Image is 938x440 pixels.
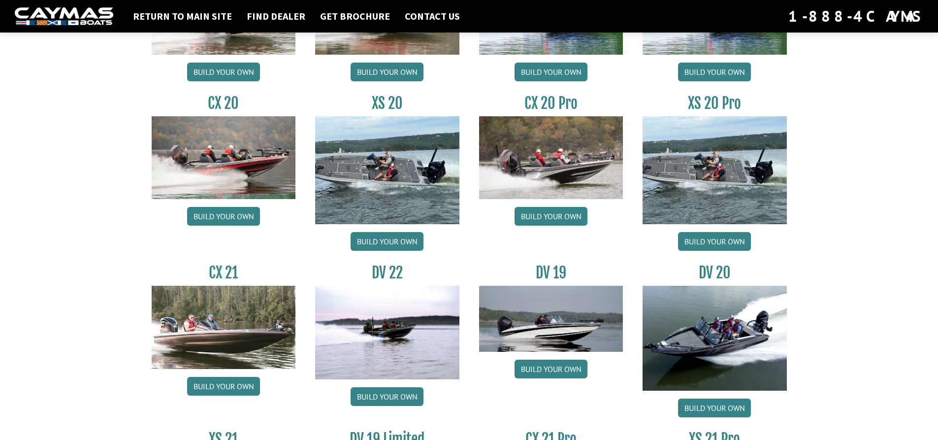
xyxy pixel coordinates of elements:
[351,63,423,81] a: Build your own
[315,10,395,23] a: Get Brochure
[678,399,751,417] a: Build your own
[187,377,260,396] a: Build your own
[242,10,310,23] a: Find Dealer
[643,116,787,224] img: XS_20_resized.jpg
[152,116,296,199] img: CX-20_thumbnail.jpg
[643,286,787,391] img: DV_20_from_website_for_caymas_connect.png
[400,10,465,23] a: Contact Us
[315,286,459,379] img: DV22_original_motor_cropped_for_caymas_connect.jpg
[479,264,623,282] h3: DV 19
[187,207,260,226] a: Build your own
[187,63,260,81] a: Build your own
[678,232,751,251] a: Build your own
[351,232,423,251] a: Build your own
[152,94,296,112] h3: CX 20
[515,360,587,378] a: Build your own
[788,5,923,27] div: 1-888-4CAYMAS
[678,63,751,81] a: Build your own
[128,10,237,23] a: Return to main site
[515,207,587,226] a: Build your own
[315,94,459,112] h3: XS 20
[643,94,787,112] h3: XS 20 Pro
[515,63,587,81] a: Build your own
[152,286,296,369] img: CX21_thumb.jpg
[479,94,623,112] h3: CX 20 Pro
[351,387,423,406] a: Build your own
[479,116,623,199] img: CX-20Pro_thumbnail.jpg
[643,264,787,282] h3: DV 20
[479,286,623,352] img: dv-19-ban_from_website_for_caymas_connect.png
[315,264,459,282] h3: DV 22
[15,7,113,26] img: white-logo-c9c8dbefe5ff5ceceb0f0178aa75bf4bb51f6bca0971e226c86eb53dfe498488.png
[152,264,296,282] h3: CX 21
[315,116,459,224] img: XS_20_resized.jpg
